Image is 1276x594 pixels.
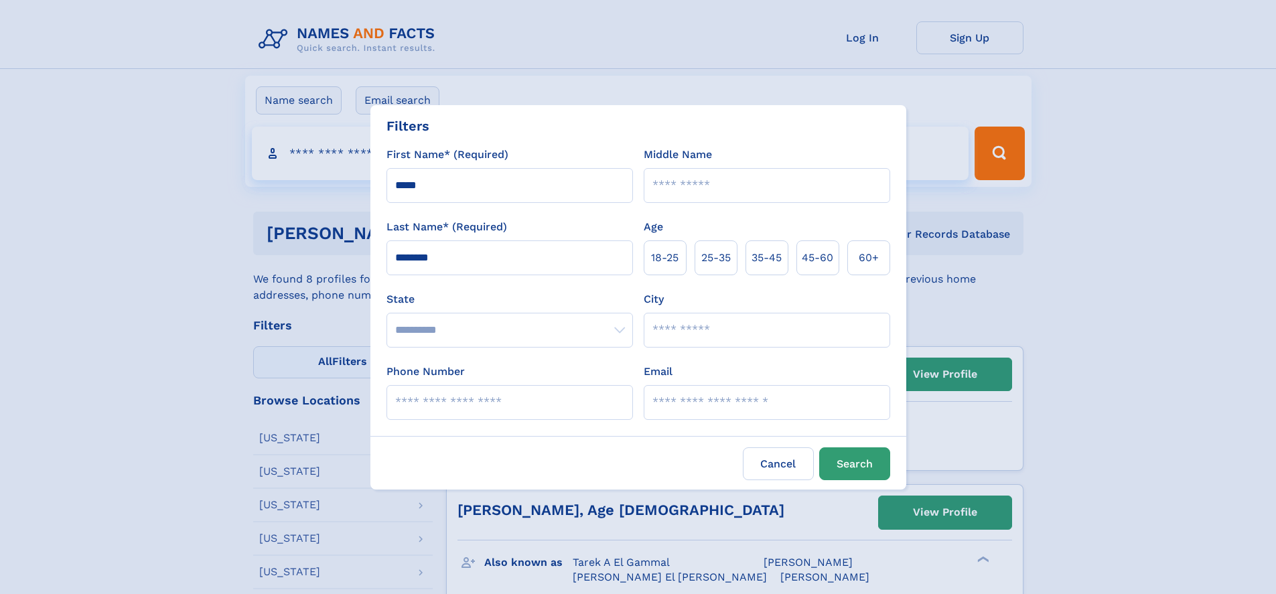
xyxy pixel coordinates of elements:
[743,447,814,480] label: Cancel
[752,250,782,266] span: 35‑45
[644,219,663,235] label: Age
[651,250,679,266] span: 18‑25
[386,147,508,163] label: First Name* (Required)
[644,147,712,163] label: Middle Name
[386,116,429,136] div: Filters
[386,291,633,307] label: State
[859,250,879,266] span: 60+
[819,447,890,480] button: Search
[644,364,672,380] label: Email
[802,250,833,266] span: 45‑60
[386,364,465,380] label: Phone Number
[644,291,664,307] label: City
[386,219,507,235] label: Last Name* (Required)
[701,250,731,266] span: 25‑35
